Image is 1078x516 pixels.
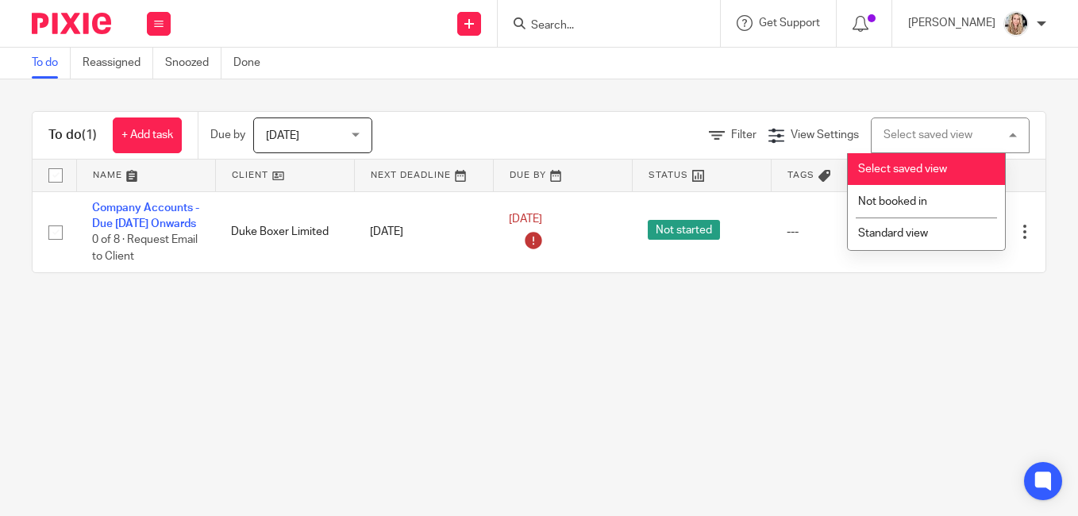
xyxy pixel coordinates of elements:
[92,234,198,262] span: 0 of 8 · Request Email to Client
[884,129,972,141] div: Select saved view
[48,127,97,144] h1: To do
[529,19,672,33] input: Search
[1003,11,1029,37] img: headshoot%202.jpg
[858,164,947,175] span: Select saved view
[787,224,894,240] div: ---
[791,129,859,141] span: View Settings
[32,48,71,79] a: To do
[92,202,199,229] a: Company Accounts - Due [DATE] Onwards
[731,129,757,141] span: Filter
[113,117,182,153] a: + Add task
[908,15,995,31] p: [PERSON_NAME]
[165,48,221,79] a: Snoozed
[759,17,820,29] span: Get Support
[83,48,153,79] a: Reassigned
[215,191,354,272] td: Duke Boxer Limited
[82,129,97,141] span: (1)
[266,130,299,141] span: [DATE]
[509,214,542,225] span: [DATE]
[32,13,111,34] img: Pixie
[354,191,493,272] td: [DATE]
[233,48,272,79] a: Done
[787,171,814,179] span: Tags
[210,127,245,143] p: Due by
[648,220,720,240] span: Not started
[858,228,928,239] span: Standard view
[858,196,927,207] span: Not booked in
